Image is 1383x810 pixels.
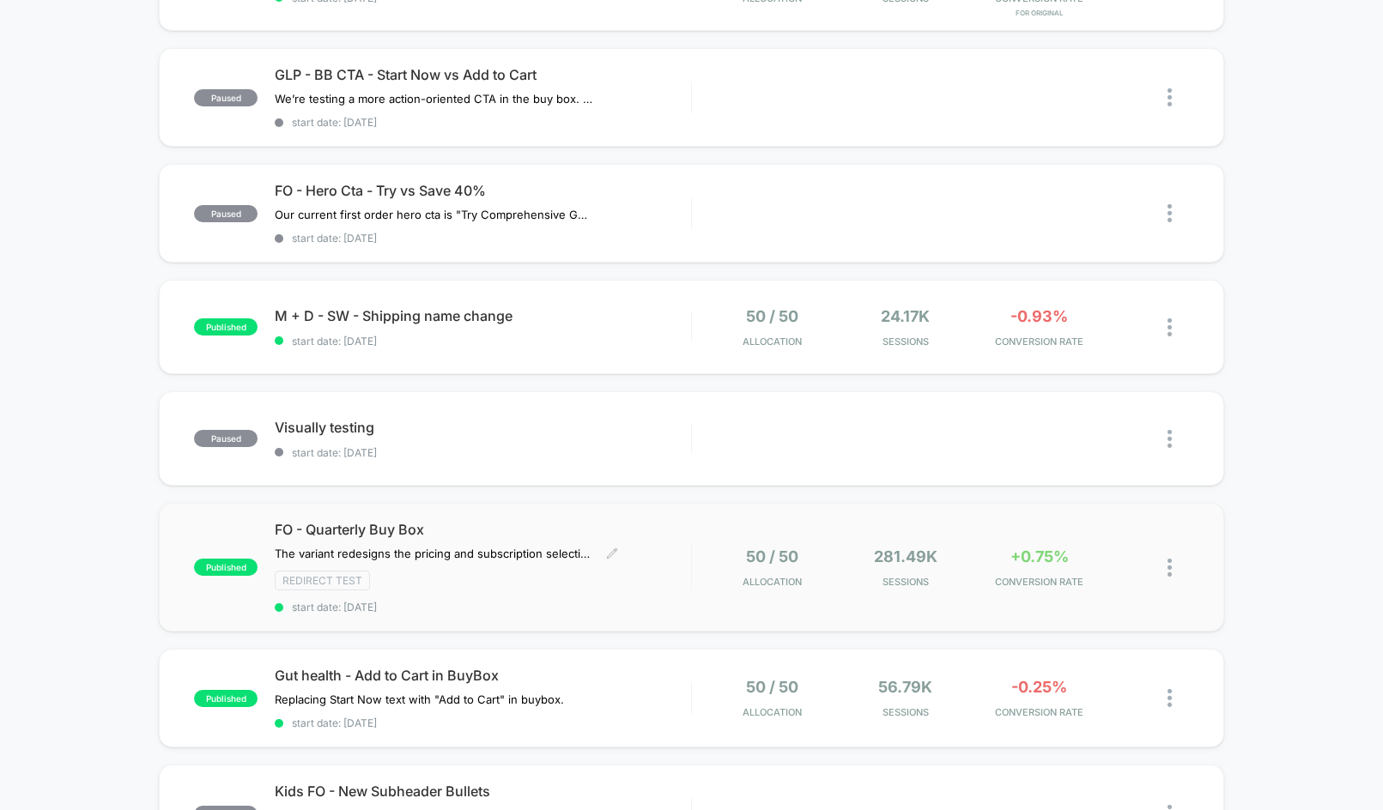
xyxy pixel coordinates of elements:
span: start date: [DATE] [275,601,690,614]
img: close [1168,430,1172,448]
span: M + D - SW - Shipping name change [275,307,690,324]
span: +0.75% [1010,547,1069,565]
span: Redirect Test [275,571,370,590]
span: published [194,690,258,707]
span: start date: [DATE] [275,716,690,729]
img: close [1168,88,1172,106]
span: 50 / 50 [746,307,798,325]
span: start date: [DATE] [275,232,690,245]
img: close [1168,559,1172,577]
span: Our current first order hero cta is "Try Comprehensive Gummies". We are testing it against "Save ... [275,208,593,221]
span: published [194,559,258,576]
span: start date: [DATE] [275,446,690,459]
span: 24.17k [881,307,930,325]
img: close [1168,318,1172,336]
span: 50 / 50 [746,547,798,565]
span: Replacing Start Now text with "Add to Cart" in buybox. [275,692,564,706]
span: Allocation [743,706,802,718]
span: CONVERSION RATE [977,335,1102,348]
span: paused [194,205,258,222]
span: CONVERSION RATE [977,706,1102,718]
span: 56.79k [878,678,932,696]
img: close [1168,689,1172,707]
span: for Original [977,9,1102,17]
span: Sessions [843,335,968,348]
span: -0.93% [1010,307,1068,325]
span: start date: [DATE] [275,335,690,348]
span: Visually testing [275,419,690,436]
img: close [1168,204,1172,222]
span: The variant redesigns the pricing and subscription selection interface by introducing a more stru... [275,547,593,560]
span: -0.25% [1011,678,1067,696]
span: Sessions [843,706,968,718]
span: Sessions [843,576,968,588]
span: start date: [DATE] [275,116,690,129]
span: FO - Quarterly Buy Box [275,521,690,538]
span: We’re testing a more action-oriented CTA in the buy box. The current button reads “Start Now.” We... [275,92,593,106]
span: 281.49k [874,547,937,565]
span: 50 / 50 [746,678,798,696]
span: published [194,318,258,335]
span: paused [194,89,258,106]
span: Allocation [743,576,802,588]
span: CONVERSION RATE [977,576,1102,588]
span: Allocation [743,335,802,348]
span: paused [194,430,258,447]
span: Kids FO - New Subheader Bullets [275,783,690,800]
span: GLP - BB CTA - Start Now vs Add to Cart [275,66,690,83]
span: Gut health - Add to Cart in BuyBox [275,667,690,684]
span: FO - Hero Cta - Try vs Save 40% [275,182,690,199]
